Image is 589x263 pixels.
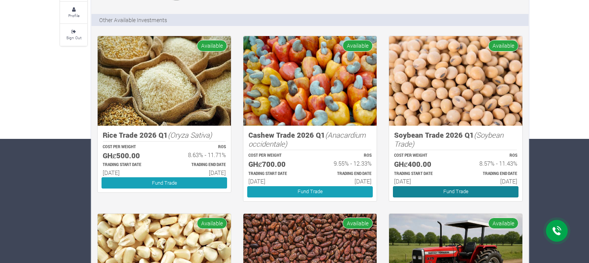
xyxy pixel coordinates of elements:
[488,40,518,51] span: Available
[248,153,303,159] p: COST PER WEIGHT
[102,177,227,189] a: Fund Trade
[463,178,517,185] h6: [DATE]
[394,131,517,148] h5: Soybean Trade 2026 Q1
[171,169,226,176] h6: [DATE]
[463,153,517,159] p: ROS
[317,171,372,177] p: Estimated Trading End Date
[394,130,503,149] i: (Soybean Trade)
[197,40,227,51] span: Available
[60,2,87,23] a: Profile
[98,36,231,126] img: growforme image
[343,40,373,51] span: Available
[394,171,449,177] p: Estimated Trading Start Date
[247,186,373,197] a: Fund Trade
[60,24,87,45] a: Sign Out
[248,178,303,185] h6: [DATE]
[103,151,157,160] h5: GHȼ500.00
[463,160,517,167] h6: 8.57% - 11.43%
[168,130,212,140] i: (Oryza Sativa)
[317,178,372,185] h6: [DATE]
[394,153,449,159] p: COST PER WEIGHT
[317,160,372,167] h6: 9.55% - 12.33%
[248,131,372,148] h5: Cashew Trade 2026 Q1
[343,218,373,229] span: Available
[243,36,377,126] img: growforme image
[248,130,366,149] i: (Anacardium occidentale)
[248,171,303,177] p: Estimated Trading Start Date
[394,160,449,169] h5: GHȼ400.00
[488,218,518,229] span: Available
[103,169,157,176] h6: [DATE]
[66,35,81,40] small: Sign Out
[68,13,79,18] small: Profile
[103,162,157,168] p: Estimated Trading Start Date
[248,160,303,169] h5: GHȼ700.00
[317,153,372,159] p: ROS
[393,186,518,197] a: Fund Trade
[171,162,226,168] p: Estimated Trading End Date
[171,144,226,150] p: ROS
[171,151,226,158] h6: 8.63% - 11.71%
[103,144,157,150] p: COST PER WEIGHT
[197,218,227,229] span: Available
[103,131,226,140] h5: Rice Trade 2026 Q1
[394,178,449,185] h6: [DATE]
[99,16,167,24] p: Other Available Investments
[389,36,522,126] img: growforme image
[463,171,517,177] p: Estimated Trading End Date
